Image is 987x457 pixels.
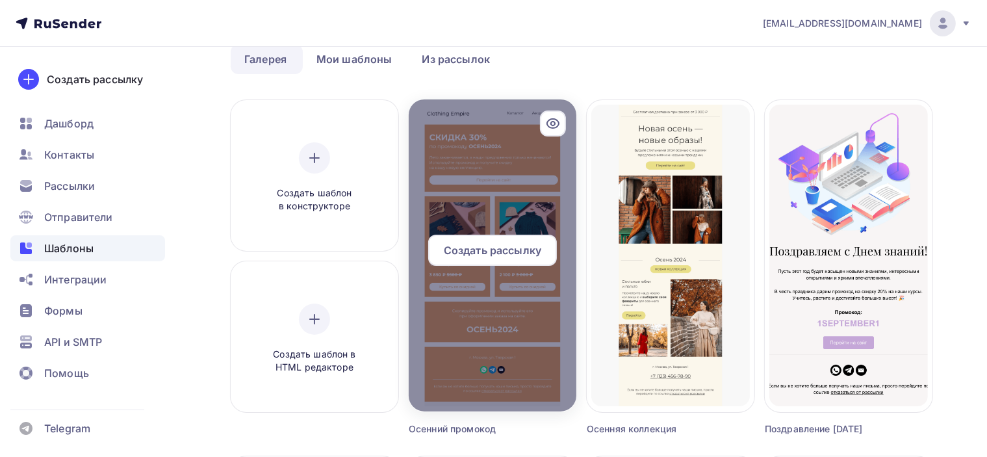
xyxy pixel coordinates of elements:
span: Рассылки [44,178,95,194]
span: Шаблоны [44,241,94,256]
span: Контакты [44,147,94,163]
div: Осенняя коллекция [587,423,713,436]
div: Осенний промокод [409,423,535,436]
span: Интеграции [44,272,107,287]
span: Создать шаблон в конструкторе [253,187,376,213]
a: Отправители [10,204,165,230]
a: Рассылки [10,173,165,199]
div: Поздравление [DATE] [765,423,891,436]
span: Формы [44,303,83,319]
span: Дашборд [44,116,94,131]
span: [EMAIL_ADDRESS][DOMAIN_NAME] [763,17,922,30]
a: Из рассылок [409,44,504,74]
a: Дашборд [10,111,165,137]
span: Помощь [44,365,89,381]
span: Отправители [44,209,113,225]
span: Создать шаблон в HTML редакторе [253,348,376,374]
a: [EMAIL_ADDRESS][DOMAIN_NAME] [763,10,971,36]
a: Контакты [10,142,165,168]
span: Создать рассылку [444,242,541,258]
a: Мои шаблоны [303,44,406,74]
span: Telegram [44,421,90,436]
span: API и SMTP [44,334,102,350]
a: Формы [10,298,165,324]
a: Галерея [231,44,300,74]
div: Создать рассылку [47,72,143,87]
a: Шаблоны [10,235,165,261]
